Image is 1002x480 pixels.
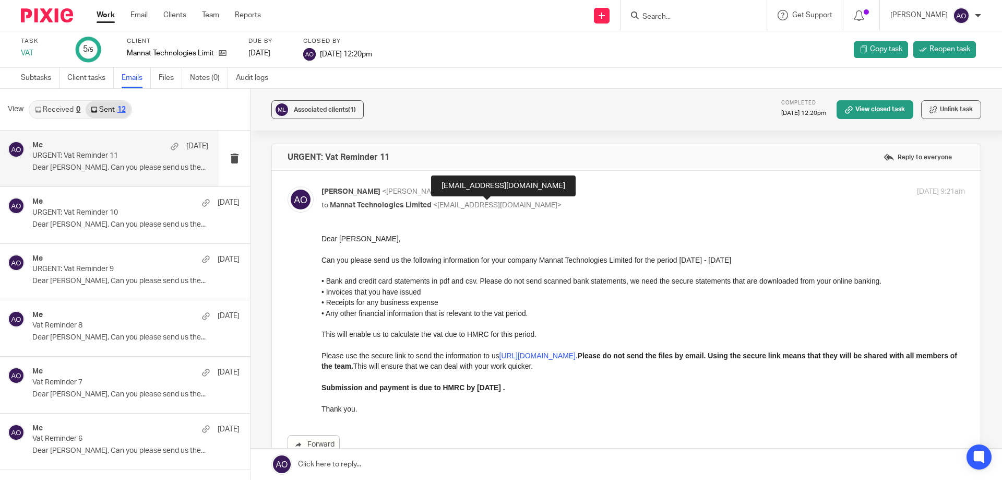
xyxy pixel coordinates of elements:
[8,311,25,327] img: svg%3E
[248,48,290,58] div: [DATE]
[218,197,240,208] p: [DATE]
[303,37,372,45] label: Closed by
[127,37,235,45] label: Client
[83,43,93,55] div: 5
[8,254,25,271] img: svg%3E
[32,141,43,150] h4: Me
[32,447,240,455] p: Dear [PERSON_NAME], Can you please send us the...
[921,100,981,119] button: Unlink task
[32,254,43,263] h4: Me
[32,277,240,286] p: Dear [PERSON_NAME], Can you please send us the...
[294,107,356,113] span: Associated clients
[32,265,198,274] p: URGENT: Vat Reminder 9
[86,101,130,118] a: Sent12
[236,68,276,88] a: Audit logs
[321,188,380,195] span: [PERSON_NAME]
[202,10,219,20] a: Team
[781,100,816,106] span: Completed
[837,100,913,119] a: View closed task
[21,68,59,88] a: Subtasks
[271,100,364,119] button: Associated clients(1)
[431,175,576,196] div: [EMAIL_ADDRESS][DOMAIN_NAME]
[288,435,340,454] a: Forward
[320,50,372,57] span: [DATE] 12:20pm
[929,44,970,54] span: Reopen task
[321,202,328,209] span: to
[348,107,356,113] span: (1)
[178,118,254,126] a: [URL][DOMAIN_NAME]
[881,149,955,165] label: Reply to everyone
[248,37,290,45] label: Due by
[186,141,208,151] p: [DATE]
[382,188,568,195] span: <[PERSON_NAME][EMAIL_ADDRESS][DOMAIN_NAME]>
[256,118,385,126] strong: Please do not send the files by email.
[190,68,228,88] a: Notes (0)
[21,37,63,45] label: Task
[163,10,186,20] a: Clients
[122,68,151,88] a: Emails
[8,197,25,214] img: svg%3E
[32,321,198,330] p: Vat Reminder 8
[854,41,908,58] a: Copy task
[97,10,115,20] a: Work
[8,424,25,441] img: svg%3E
[890,10,948,20] p: [PERSON_NAME]
[781,109,826,118] p: [DATE] 12:20pm
[30,101,86,118] a: Received0
[76,106,80,113] div: 0
[274,102,290,118] img: svg%3E
[32,435,198,443] p: Vat Reminder 6
[8,141,25,158] img: svg%3E
[32,424,43,433] h4: Me
[288,152,389,162] h4: URGENT: Vat Reminder 11
[127,48,213,58] p: Mannat Technologies Limited
[218,367,240,378] p: [DATE]
[88,47,93,53] small: /5
[330,202,432,209] span: Mannat Technologies Limited
[870,44,902,54] span: Copy task
[67,68,114,88] a: Client tasks
[218,424,240,435] p: [DATE]
[32,151,173,160] p: URGENT: Vat Reminder 11
[32,333,240,342] p: Dear [PERSON_NAME], Can you please send us the...
[8,367,25,384] img: svg%3E
[32,390,240,399] p: Dear [PERSON_NAME], Can you please send us the...
[218,311,240,321] p: [DATE]
[953,7,970,24] img: svg%3E
[641,13,735,22] input: Search
[218,254,240,265] p: [DATE]
[32,197,43,206] h4: Me
[21,48,63,58] div: VAT
[32,367,43,376] h4: Me
[32,220,240,229] p: Dear [PERSON_NAME], Can you please send us the...
[917,186,965,197] p: [DATE] 9:21am
[21,8,73,22] img: Pixie
[303,48,316,61] img: svg%3E
[8,104,23,115] span: View
[32,311,43,320] h4: Me
[32,163,208,172] p: Dear [PERSON_NAME], Can you please send us the...
[792,11,832,19] span: Get Support
[117,106,126,113] div: 12
[913,41,976,58] a: Reopen task
[288,186,314,213] img: svg%3E
[433,202,562,209] span: <[EMAIL_ADDRESS][DOMAIN_NAME]>
[235,10,261,20] a: Reports
[159,68,182,88] a: Files
[32,378,198,387] p: Vat Reminder 7
[32,208,198,217] p: URGENT: Vat Reminder 10
[130,10,148,20] a: Email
